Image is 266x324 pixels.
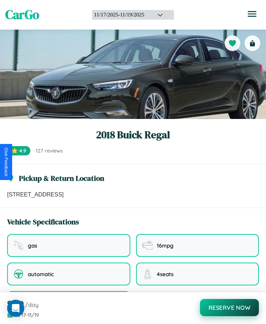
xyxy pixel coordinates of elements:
[94,12,149,18] div: 11 / 17 / 2025 - 11 / 19 / 2025
[7,190,259,199] p: [STREET_ADDRESS]
[157,242,174,249] span: 16 mpg
[200,299,259,316] button: Reserve Now
[28,242,37,249] span: gas
[142,240,152,250] img: fuel efficiency
[4,148,9,176] div: Give Feedback
[7,128,259,142] h1: 2018 Buick Regal
[5,6,39,23] span: CarGo
[28,271,54,278] span: automatic
[33,148,63,154] span: · 127 reviews
[25,301,39,308] span: /day
[15,312,39,318] span: 11 / 17 - 11 / 19
[7,300,24,317] div: Open Intercom Messenger
[7,216,79,227] h3: Vehicle Specifications
[7,298,24,310] span: $ 150
[14,240,24,250] img: fuel type
[7,146,30,155] span: ⭐ 4.9
[19,173,104,183] h3: Pickup & Return Location
[142,269,152,279] img: seating
[157,271,174,278] span: 4 seats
